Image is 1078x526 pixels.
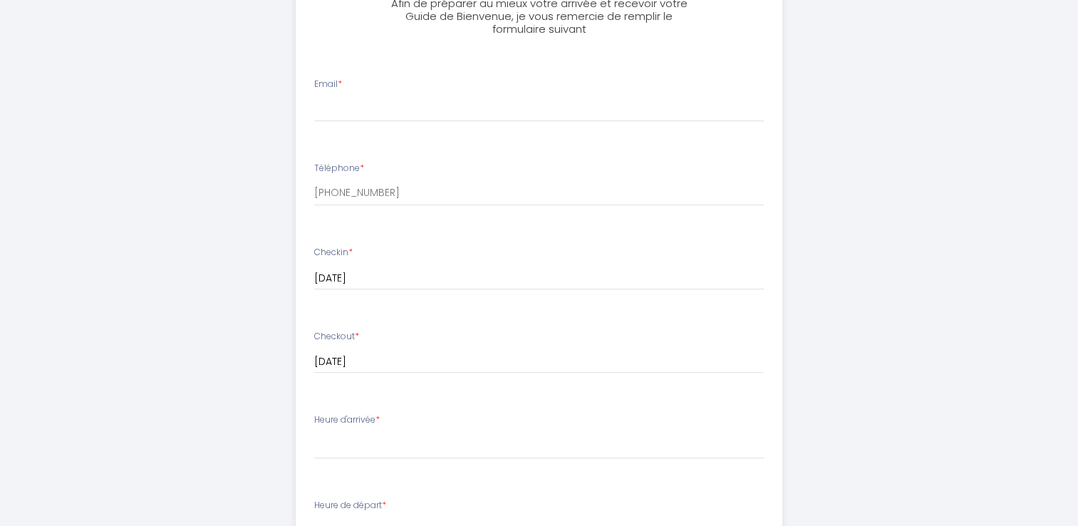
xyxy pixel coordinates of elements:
[314,78,342,91] label: Email
[314,330,359,344] label: Checkout
[314,499,386,512] label: Heure de départ
[314,413,380,427] label: Heure d'arrivée
[314,246,353,259] label: Checkin
[314,162,364,175] label: Téléphone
